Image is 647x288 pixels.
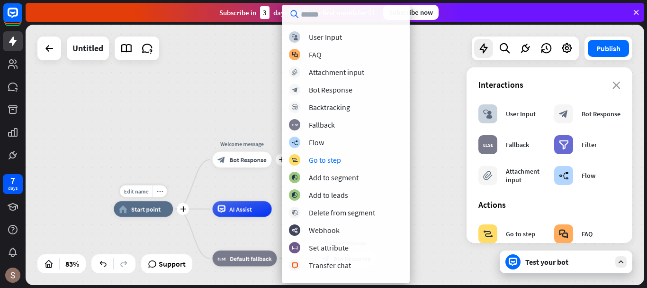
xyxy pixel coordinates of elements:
div: Go to step [309,155,341,165]
i: webhooks [292,227,298,233]
i: block_user_input [483,109,493,119]
i: block_goto [483,229,493,239]
div: FAQ [582,230,593,238]
i: home_2 [119,205,127,213]
div: Test your bot [525,257,611,267]
div: Fallback [309,120,335,130]
button: Open LiveChat chat widget [8,4,36,32]
div: 7 [10,177,15,185]
div: Set attribute [309,243,349,252]
div: Transfer chat [309,260,351,270]
div: Welcome message [207,140,278,148]
i: plus [279,157,285,163]
div: Webhook [309,225,340,235]
div: Filter [582,140,597,149]
i: block_add_to_segment [291,175,298,181]
i: block_bot_response [217,156,225,164]
i: block_faq [292,52,298,58]
div: Untitled [72,37,103,60]
i: block_goto [291,157,298,163]
i: close [612,82,620,89]
i: block_fallback [217,254,226,262]
i: block_bot_response [292,87,298,93]
i: block_user_input [292,34,298,40]
span: Edit name [124,188,149,195]
div: Add to leads [309,190,348,200]
i: block_fallback [483,140,493,149]
div: Fallback [506,140,529,149]
div: Backtracking [309,102,350,112]
i: block_attachment [292,69,298,75]
i: block_backtracking [292,104,298,111]
i: filter [559,140,569,149]
i: block_fallback [292,122,298,128]
div: Add to segment [309,173,359,182]
a: 7 days [3,174,23,194]
div: Attachment input [309,67,364,77]
div: User Input [309,32,342,42]
div: Bot Response [309,85,352,94]
div: Flow [309,138,324,147]
div: Delete from segment [309,208,375,217]
div: Go to step [506,230,535,238]
i: block_attachment [483,171,493,180]
div: days [8,185,18,192]
span: Bot Response [229,156,266,164]
div: Interactions [478,79,620,90]
button: Publish [588,40,629,57]
span: Start point [131,205,161,213]
div: Attachment input [506,167,545,184]
div: Actions [478,199,620,210]
div: Subscribe in days to get your first month for $1 [219,6,376,19]
i: block_livechat [291,262,298,269]
i: more_horiz [157,188,163,195]
div: Bot Response [582,110,620,118]
span: AI Assist [229,205,252,213]
i: builder_tree [291,139,298,146]
i: block_faq [559,229,568,239]
div: 83% [63,256,82,271]
i: block_bot_response [559,109,568,119]
div: Subscribe now [383,5,439,20]
i: plus [180,206,186,212]
i: block_delete_from_segment [292,210,298,216]
div: Flow [582,171,595,180]
i: block_set_attribute [292,245,298,251]
span: Default fallback [230,254,271,262]
span: Support [159,256,186,271]
i: block_add_to_segment [291,192,298,198]
i: builder_tree [559,171,569,180]
div: User Input [506,110,536,118]
div: 3 [260,6,270,19]
div: FAQ [309,50,322,59]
